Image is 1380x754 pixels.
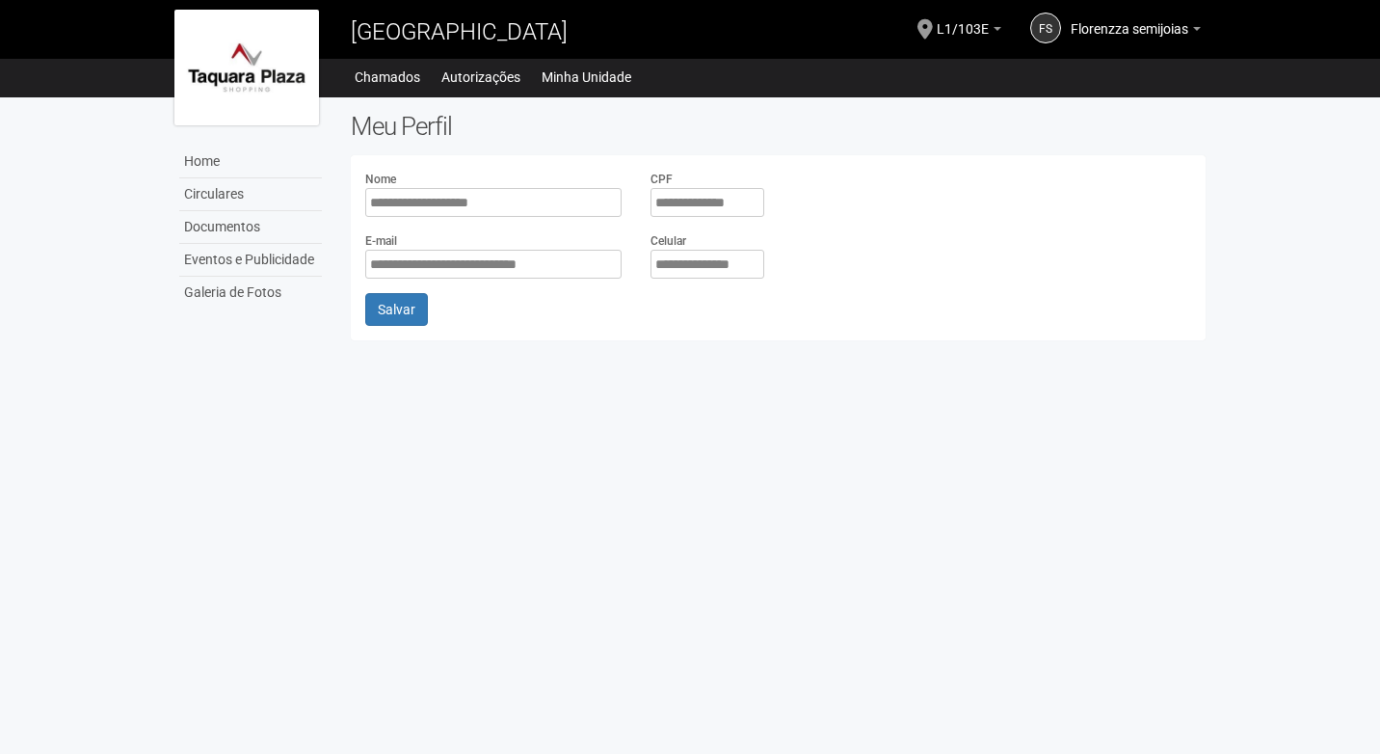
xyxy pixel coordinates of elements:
span: Florenzza semijoias [1071,3,1188,37]
img: logo.jpg [174,10,319,125]
span: [GEOGRAPHIC_DATA] [351,18,568,45]
a: Eventos e Publicidade [179,244,322,277]
a: Documentos [179,211,322,244]
a: L1/103E [937,24,1001,40]
a: Autorizações [441,64,520,91]
a: Galeria de Fotos [179,277,322,309]
a: Florenzza semijoias [1071,24,1201,40]
a: Home [179,146,322,178]
label: CPF [650,171,673,188]
label: Nome [365,171,396,188]
span: L1/103E [937,3,989,37]
label: E-mail [365,232,397,250]
a: Chamados [355,64,420,91]
a: Circulares [179,178,322,211]
label: Celular [650,232,686,250]
a: Minha Unidade [542,64,631,91]
h2: Meu Perfil [351,112,1206,141]
a: Fs [1030,13,1061,43]
button: Salvar [365,293,428,326]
